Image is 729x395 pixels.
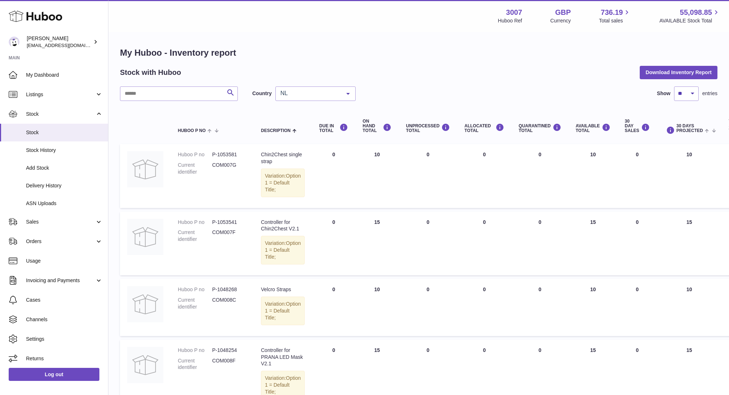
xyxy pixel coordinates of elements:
td: 0 [399,212,457,275]
div: [PERSON_NAME] [27,35,92,49]
div: Velcro Straps [261,286,305,293]
dd: P-1048268 [212,286,246,293]
span: Returns [26,355,103,362]
a: 736.19 Total sales [599,8,631,24]
div: QUARANTINED Total [519,123,561,133]
label: Country [252,90,272,97]
div: Variation: [261,236,305,264]
td: 0 [457,144,511,208]
td: 10 [657,144,722,208]
dd: COM008C [212,297,246,310]
span: Total sales [599,17,631,24]
td: 0 [399,144,457,208]
img: bevmay@maysama.com [9,37,20,47]
span: Stock [26,129,103,136]
div: UNPROCESSED Total [406,123,450,133]
span: Channels [26,316,103,323]
span: Usage [26,258,103,264]
span: 0 [539,152,541,157]
span: AVAILABLE Stock Total [659,17,720,24]
dd: P-1048254 [212,347,246,354]
td: 10 [569,279,618,336]
dt: Current identifier [178,162,212,175]
strong: GBP [555,8,571,17]
dd: COM007F [212,229,246,243]
dd: P-1053581 [212,151,246,158]
span: Settings [26,336,103,343]
div: Variation: [261,297,305,325]
span: Option 1 = Default Title; [265,173,301,192]
td: 0 [618,212,657,275]
span: Stock History [26,147,103,154]
span: Add Stock [26,165,103,171]
span: Stock [26,111,95,118]
div: Controller for Chin2Chest V2.1 [261,219,305,233]
span: 736.19 [601,8,623,17]
span: Delivery History [26,182,103,189]
span: NL [279,90,341,97]
td: 0 [312,144,355,208]
div: Controller for PRANA LED Mask V2.1 [261,347,305,368]
span: Huboo P no [178,128,206,133]
dt: Current identifier [178,297,212,310]
span: 55,098.85 [680,8,712,17]
td: 10 [657,279,722,336]
span: Option 1 = Default Title; [265,240,301,260]
td: 0 [457,279,511,336]
span: 30 DAYS PROJECTED [677,124,703,133]
div: 30 DAY SALES [625,119,650,133]
h1: My Huboo - Inventory report [120,47,717,59]
span: 0 [539,347,541,353]
td: 10 [355,144,399,208]
td: 0 [312,212,355,275]
span: Sales [26,218,95,225]
dd: COM007G [212,162,246,175]
strong: 3007 [506,8,522,17]
dt: Huboo P no [178,347,212,354]
dt: Huboo P no [178,151,212,158]
td: 10 [355,279,399,336]
dt: Current identifier [178,357,212,371]
label: Show [657,90,670,97]
span: Option 1 = Default Title; [265,301,301,320]
a: 55,098.85 AVAILABLE Stock Total [659,8,720,24]
span: entries [702,90,717,97]
span: Invoicing and Payments [26,277,95,284]
a: Log out [9,368,99,381]
span: [EMAIL_ADDRESS][DOMAIN_NAME] [27,42,106,48]
span: My Dashboard [26,72,103,78]
td: 15 [657,212,722,275]
span: 0 [539,286,541,292]
div: Chin2Chest single strap [261,151,305,165]
img: product image [127,219,163,255]
td: 0 [399,279,457,336]
td: 0 [618,279,657,336]
div: Variation: [261,169,305,197]
img: product image [127,347,163,383]
dt: Huboo P no [178,219,212,226]
img: product image [127,151,163,187]
span: Listings [26,91,95,98]
span: Orders [26,238,95,245]
div: ALLOCATED Total [464,123,504,133]
div: Currency [550,17,571,24]
span: Description [261,128,291,133]
div: Huboo Ref [498,17,522,24]
td: 0 [457,212,511,275]
h2: Stock with Huboo [120,68,181,77]
img: product image [127,286,163,322]
td: 0 [312,279,355,336]
td: 0 [618,144,657,208]
dt: Huboo P no [178,286,212,293]
td: 15 [355,212,399,275]
button: Download Inventory Report [640,66,717,79]
td: 10 [569,144,618,208]
div: DUE IN TOTAL [319,123,348,133]
span: ASN Uploads [26,200,103,207]
dd: COM008F [212,357,246,371]
td: 15 [569,212,618,275]
dd: P-1053541 [212,219,246,226]
div: AVAILABLE Total [576,123,610,133]
span: Cases [26,297,103,303]
span: Option 1 = Default Title; [265,375,301,395]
